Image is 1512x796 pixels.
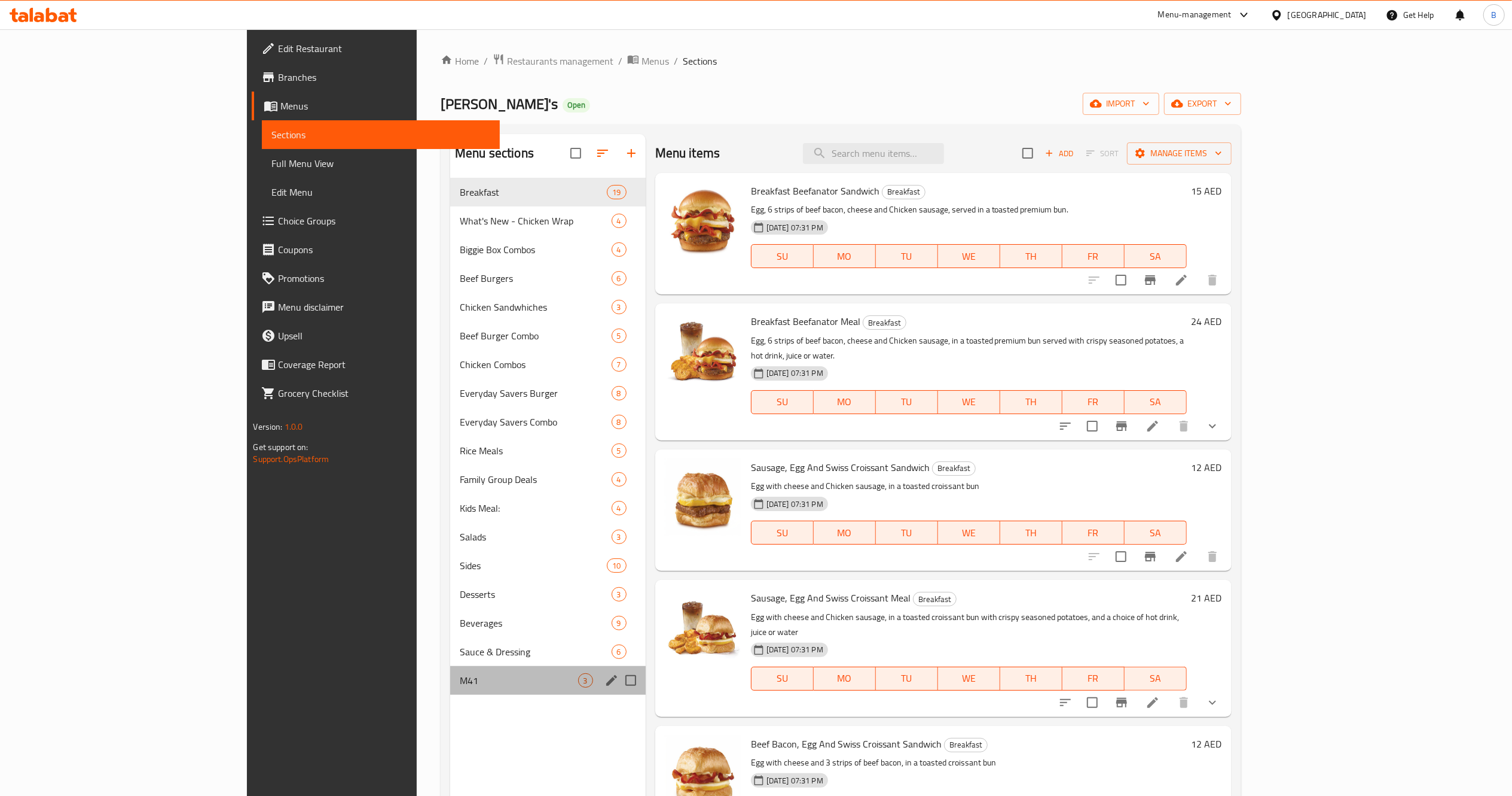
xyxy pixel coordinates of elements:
div: Breakfast [882,185,925,199]
span: Choice Groups [278,214,490,228]
button: delete [1169,688,1198,717]
button: MO [814,244,876,268]
div: Chicken Combos7 [450,350,646,379]
div: items [612,443,627,458]
div: Everyday Savers Combo8 [450,408,646,436]
div: Salads3 [450,522,646,551]
span: SA [1129,248,1182,265]
span: SU [756,524,809,542]
span: Family Group Deals [460,472,611,487]
a: Full Menu View [262,149,499,178]
span: FR [1067,248,1120,265]
a: Coverage Report [252,350,499,379]
button: TU [876,521,938,545]
button: TH [1000,244,1062,268]
span: Breakfast [863,316,906,330]
button: show more [1198,412,1227,440]
span: TU [881,393,933,411]
div: Kids Meal: [460,501,611,515]
span: export [1174,96,1232,111]
div: Open [563,98,590,113]
div: Breakfast [944,738,988,752]
div: items [612,386,627,400]
span: 6 [612,646,626,658]
button: MO [814,667,876,691]
h6: 21 AED [1192,590,1222,606]
p: Egg, 6 strips of beef bacon, cheese and Chicken sausage, in a toasted premium bun served with cri... [751,333,1187,363]
button: Branch-specific-item [1107,688,1136,717]
a: Upsell [252,321,499,350]
span: Sauce & Dressing [460,645,611,659]
li: / [674,54,678,68]
button: SA [1125,521,1187,545]
div: Rice Meals5 [450,436,646,465]
span: SU [756,248,809,265]
img: Sausage, Egg And Swiss Croissant Meal [665,590,741,666]
span: MO [818,670,871,687]
span: Add item [1040,144,1079,163]
span: SA [1129,670,1182,687]
span: 9 [612,618,626,629]
a: Edit menu item [1146,695,1160,710]
span: import [1092,96,1150,111]
span: Beef Burgers [460,271,611,285]
span: 1.0.0 [285,419,303,435]
span: MO [818,524,871,542]
button: SA [1125,667,1187,691]
h2: Menu items [655,144,720,162]
span: 3 [612,589,626,600]
span: Breakfast Beefanator Meal [751,312,860,330]
div: Biggie Box Combos [460,242,611,257]
div: Beef Burgers6 [450,264,646,293]
button: SU [751,667,814,691]
div: items [612,214,627,228]
div: What's New - Chicken Wrap [460,214,611,228]
button: Manage items [1127,142,1232,165]
span: [DATE] 07:31 PM [762,644,828,655]
div: M413edit [450,666,646,695]
span: Breakfast [460,185,607,199]
button: delete [1169,412,1198,440]
span: Open [563,100,590,110]
div: items [612,645,627,659]
span: 19 [607,187,625,198]
span: Rice Meals [460,443,611,458]
span: Chicken Combos [460,357,611,372]
span: [DATE] 07:31 PM [762,499,828,510]
span: TH [1005,393,1058,411]
div: Biggie Box Combos4 [450,235,646,264]
a: Edit menu item [1174,273,1189,287]
span: Beverages [460,616,611,630]
button: sort-choices [1051,412,1080,440]
span: WE [943,670,995,687]
a: Edit Menu [262,178,499,206]
span: 10 [607,560,625,572]
span: Select section first [1079,144,1127,163]
svg: Show Choices [1205,695,1220,710]
img: Breakfast Beefanator Meal [665,313,741,390]
span: SA [1129,524,1182,542]
h6: 24 AED [1192,313,1222,330]
span: B [1491,8,1496,22]
span: Upsell [278,329,490,343]
span: Sausage, Egg And Swiss Croissant Sandwich [751,458,930,476]
span: Coverage Report [278,357,490,372]
span: Coupons [278,242,490,257]
span: Breakfast [933,461,975,475]
span: [DATE] 07:31 PM [762,367,828,379]
span: Sort sections [588,139,617,168]
span: Beef Bacon, Egg And Swiss Croissant Sandwich [751,735,942,753]
span: Select to update [1108,544,1134,569]
span: Menus [642,54,669,68]
span: M41 [460,673,578,688]
a: Edit menu item [1174,549,1189,564]
span: 4 [612,244,626,256]
button: TH [1000,667,1062,691]
button: FR [1062,390,1125,414]
span: Sausage, Egg And Swiss Croissant Meal [751,589,911,607]
div: items [612,271,627,285]
span: Breakfast Beefanator Sandwich [751,182,879,200]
